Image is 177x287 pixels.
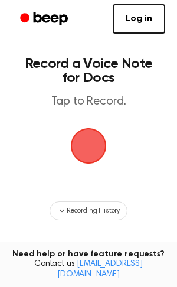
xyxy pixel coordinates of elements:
[57,260,143,279] a: [EMAIL_ADDRESS][DOMAIN_NAME]
[50,201,127,220] button: Recording History
[71,128,106,164] button: Beep Logo
[21,57,156,85] h1: Record a Voice Note for Docs
[67,206,120,216] span: Recording History
[113,4,165,34] a: Log in
[12,8,78,31] a: Beep
[7,259,170,280] span: Contact us
[21,94,156,109] p: Tap to Record.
